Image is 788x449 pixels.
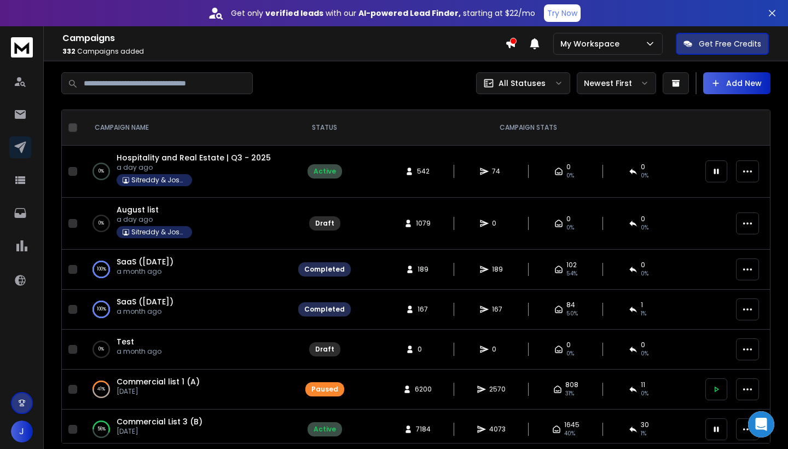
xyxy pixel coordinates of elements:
p: [DATE] [117,427,202,436]
p: a month ago [117,267,173,276]
a: Hospitality and Real Estate | Q3 - 2025 [117,152,271,163]
td: 100%SaaS ([DATE])a month ago [82,290,292,330]
span: 11 [641,381,645,389]
textarea: Message… [9,336,210,354]
span: 4073 [489,425,506,434]
span: 0 [566,215,571,223]
td: 100%SaaS ([DATE])a month ago [82,250,292,290]
b: under 20 minutes [27,291,103,300]
span: 102 [566,261,577,269]
button: Emoji picker [17,359,26,367]
div: Our usual reply time 🕒 [18,279,171,301]
button: Upload attachment [52,359,61,367]
span: 0 [492,345,503,354]
td: 0%August lista day agoSitreddy & Joshit Workspace [82,198,292,250]
span: 0% [566,349,574,358]
a: Test [117,336,134,347]
p: Get only with our starting at $22/mo [231,8,535,19]
span: 0% [566,171,574,180]
span: 0% [566,223,574,232]
span: 0 [566,341,571,349]
div: Hi [PERSON_NAME], [18,323,171,333]
button: go back [7,4,28,25]
button: Add New [703,72,770,94]
button: J [11,421,33,442]
td: 0%Testa month ago [82,330,292,370]
p: a day ago [117,163,271,172]
div: I checked the sequence steps for your “Hospitality and Real Estate | Q3 - 2025” campaign. Based o... [18,333,171,376]
a: Commercial List 3 (B) [117,416,202,427]
span: 74 [492,167,503,176]
h1: Campaigns [62,32,505,45]
span: 332 [62,47,76,56]
p: a month ago [117,347,161,356]
div: Active [314,425,336,434]
p: Campaigns added [62,47,505,56]
span: 0 [492,219,503,228]
div: Draft [315,345,334,354]
th: CAMPAIGN NAME [82,110,292,146]
span: 0% [641,223,648,232]
p: My Workspace [560,38,624,49]
div: Draft [315,219,334,228]
a: Commercial list 1 (A) [117,376,200,387]
span: 0 [641,163,645,171]
span: 0 % [641,269,648,278]
h1: Box [53,10,69,19]
span: 50 % [566,309,578,318]
th: CAMPAIGN STATS [357,110,699,146]
p: [DATE] [117,387,200,396]
button: Gif picker [34,359,43,367]
span: 2570 [489,385,506,394]
div: Paused [311,385,338,394]
div: Hi, can you please look into the sequence steps of "Hospitality and Real Estate | Q3 - 2025" camp... [48,70,201,209]
div: You’ll get replies here and in your email: ✉️ [18,231,171,274]
a: SaaS ([DATE]) [117,256,173,267]
strong: AI-powered Lead Finder, [358,8,461,19]
img: Profile image for Box [31,6,49,24]
span: 189 [418,265,428,274]
p: a day ago [117,215,192,224]
span: 189 [492,265,503,274]
span: 6200 [415,385,432,394]
span: 0 [641,341,645,349]
p: 100 % [97,264,106,275]
button: Get Free Credits [676,33,769,55]
span: 0 % [641,171,648,180]
p: Try Now [547,8,577,19]
span: 7184 [416,425,431,434]
img: logo [11,37,33,57]
p: a month ago [117,307,173,316]
p: Get Free Credits [699,38,761,49]
span: 0 [641,215,645,223]
p: 100 % [97,304,106,315]
div: Box says… [9,225,210,316]
span: 31 % [565,389,574,398]
p: All Statuses [499,78,546,89]
span: 1079 [416,219,431,228]
b: [EMAIL_ADDRESS][DOMAIN_NAME] [18,253,105,273]
p: Sitreddy & Joshit Workspace [131,176,186,185]
span: 808 [565,381,578,389]
strong: verified leads [265,8,323,19]
a: August list [117,204,159,215]
span: 40 % [564,429,575,438]
span: 1 [641,301,643,309]
button: Send a message… [188,354,205,372]
th: STATUS [292,110,357,146]
td: 0%Hospitality and Real Estate | Q3 - 2025a day agoSitreddy & Joshit Workspace [82,146,292,198]
div: Completed [304,305,345,314]
p: 41 % [97,384,105,395]
span: 0 [641,261,645,269]
span: 0 [418,345,428,354]
span: 30 [641,421,649,429]
span: 84 [566,301,575,309]
span: 542 [417,167,430,176]
button: Try Now [544,4,581,22]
